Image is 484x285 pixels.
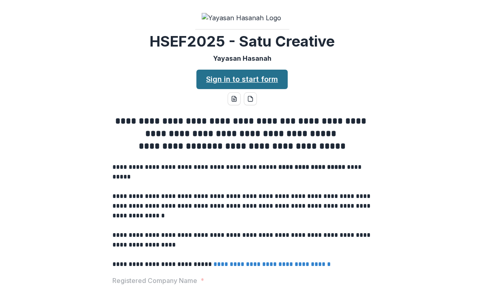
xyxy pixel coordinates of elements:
[202,13,283,23] img: Yayasan Hasanah Logo
[244,92,257,105] button: pdf-download
[228,92,241,105] button: word-download
[196,70,288,89] a: Sign in to start form
[213,53,271,63] p: Yayasan Hasanah
[150,33,335,50] h2: HSEF2025 - Satu Creative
